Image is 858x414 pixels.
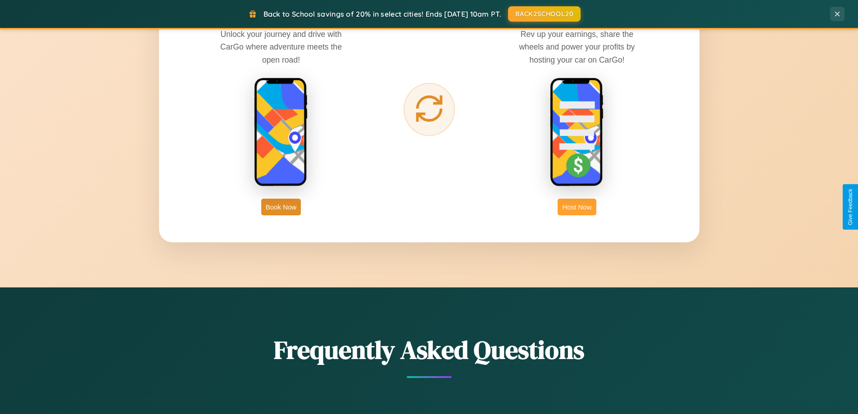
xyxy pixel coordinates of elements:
img: rent phone [254,77,308,187]
p: Rev up your earnings, share the wheels and power your profits by hosting your car on CarGo! [509,28,645,66]
h2: Frequently Asked Questions [159,332,699,367]
div: Give Feedback [847,189,853,225]
span: Back to School savings of 20% in select cities! Ends [DATE] 10am PT. [263,9,501,18]
button: BACK2SCHOOL20 [508,6,581,22]
button: Host Now [558,199,596,215]
button: Book Now [261,199,301,215]
p: Unlock your journey and drive with CarGo where adventure meets the open road! [213,28,349,66]
img: host phone [550,77,604,187]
